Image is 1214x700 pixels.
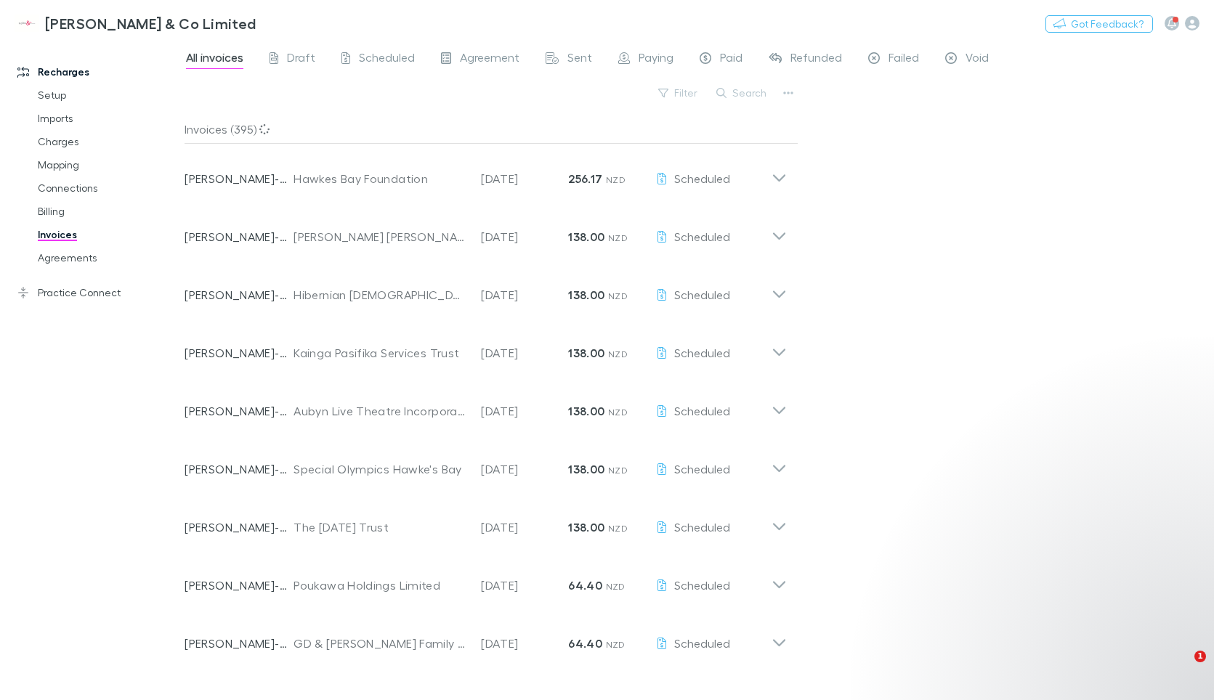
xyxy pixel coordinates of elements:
[23,176,194,200] a: Connections
[294,344,466,362] div: Kainga Pasifika Services Trust
[45,15,256,32] h3: [PERSON_NAME] & Co Limited
[15,15,39,32] img: Epplett & Co Limited's Logo
[294,635,466,652] div: GD & [PERSON_NAME] Family Trust
[23,130,194,153] a: Charges
[294,402,466,420] div: Aubyn Live Theatre Incorporated
[674,578,730,592] span: Scheduled
[606,174,626,185] span: NZD
[608,523,628,534] span: NZD
[173,202,798,260] div: [PERSON_NAME]-0106[PERSON_NAME] [PERSON_NAME][DATE]138.00 NZDScheduled
[568,288,604,302] strong: 138.00
[173,550,798,609] div: [PERSON_NAME]-0027Poukawa Holdings Limited[DATE]64.40 NZDScheduled
[185,577,294,594] p: [PERSON_NAME]-0027
[185,402,294,420] p: [PERSON_NAME]-0032
[173,318,798,376] div: [PERSON_NAME]-0008Kainga Pasifika Services Trust[DATE]138.00 NZDScheduled
[674,636,730,650] span: Scheduled
[674,404,730,418] span: Scheduled
[185,170,294,187] p: [PERSON_NAME]-0095
[568,346,604,360] strong: 138.00
[608,232,628,243] span: NZD
[23,153,194,176] a: Mapping
[185,344,294,362] p: [PERSON_NAME]-0008
[185,635,294,652] p: [PERSON_NAME]-0078
[568,462,604,476] strong: 138.00
[674,229,730,243] span: Scheduled
[674,288,730,301] span: Scheduled
[173,144,798,202] div: [PERSON_NAME]-0095Hawkes Bay Foundation[DATE]256.17 NZDScheduled
[568,578,602,593] strong: 64.40
[294,460,466,478] div: Special Olympics Hawke's Bay
[481,228,568,245] p: [DATE]
[186,50,243,69] span: All invoices
[709,84,775,102] button: Search
[294,518,466,536] div: The [DATE] Trust
[606,581,626,592] span: NZD
[568,171,602,186] strong: 256.17
[23,200,194,223] a: Billing
[481,577,568,594] p: [DATE]
[294,170,466,187] div: Hawkes Bay Foundation
[568,404,604,418] strong: 138.00
[6,6,265,41] a: [PERSON_NAME] & Co Limited
[294,228,466,245] div: [PERSON_NAME] [PERSON_NAME]
[23,223,194,246] a: Invoices
[185,460,294,478] p: [PERSON_NAME]-0097
[173,492,798,550] div: [PERSON_NAME]-0054The [DATE] Trust[DATE]138.00 NZDScheduled
[568,229,604,244] strong: 138.00
[608,407,628,418] span: NZD
[173,609,798,667] div: [PERSON_NAME]-0078GD & [PERSON_NAME] Family Trust[DATE]64.40 NZDScheduled
[481,460,568,478] p: [DATE]
[889,50,919,69] span: Failed
[567,50,592,69] span: Sent
[173,260,798,318] div: [PERSON_NAME]-0052Hibernian [DEMOGRAPHIC_DATA] Benefit Society Branch 172[DATE]138.00 NZDScheduled
[651,84,706,102] button: Filter
[185,518,294,536] p: [PERSON_NAME]-0054
[639,50,673,69] span: Paying
[790,50,842,69] span: Refunded
[23,84,194,107] a: Setup
[481,402,568,420] p: [DATE]
[674,520,730,534] span: Scheduled
[23,246,194,269] a: Agreements
[608,290,628,301] span: NZD
[481,286,568,304] p: [DATE]
[185,228,294,245] p: [PERSON_NAME]-0106
[460,50,519,69] span: Agreement
[3,60,194,84] a: Recharges
[1045,15,1153,33] button: Got Feedback?
[287,50,315,69] span: Draft
[294,286,466,304] div: Hibernian [DEMOGRAPHIC_DATA] Benefit Society Branch 172
[966,50,989,69] span: Void
[608,465,628,476] span: NZD
[674,171,730,185] span: Scheduled
[23,107,194,130] a: Imports
[1165,651,1199,685] iframe: Intercom live chat
[173,434,798,492] div: [PERSON_NAME]-0097Special Olympics Hawke's Bay[DATE]138.00 NZDScheduled
[481,344,568,362] p: [DATE]
[481,635,568,652] p: [DATE]
[359,50,415,69] span: Scheduled
[3,281,194,304] a: Practice Connect
[568,520,604,534] strong: 138.00
[481,518,568,536] p: [DATE]
[568,636,602,651] strong: 64.40
[185,286,294,304] p: [PERSON_NAME]-0052
[173,376,798,434] div: [PERSON_NAME]-0032Aubyn Live Theatre Incorporated[DATE]138.00 NZDScheduled
[674,462,730,476] span: Scheduled
[720,50,742,69] span: Paid
[294,577,466,594] div: Poukawa Holdings Limited
[606,639,626,650] span: NZD
[481,170,568,187] p: [DATE]
[1194,651,1206,662] span: 1
[608,349,628,359] span: NZD
[674,346,730,359] span: Scheduled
